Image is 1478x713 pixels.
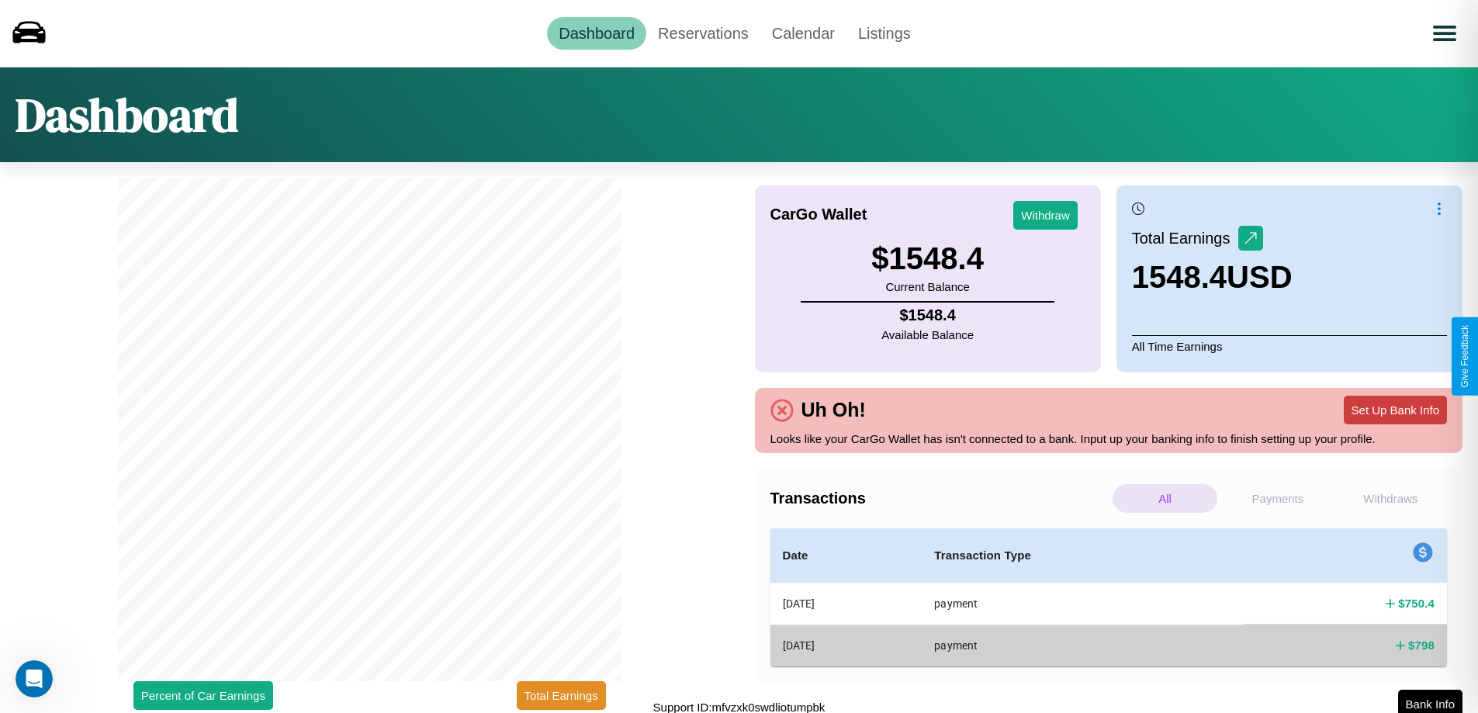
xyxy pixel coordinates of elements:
[846,17,922,50] a: Listings
[1459,325,1470,388] div: Give Feedback
[783,546,910,565] h4: Date
[934,546,1231,565] h4: Transaction Type
[1132,260,1293,295] h3: 1548.4 USD
[770,528,1448,666] table: simple table
[1423,12,1466,55] button: Open menu
[517,681,606,710] button: Total Earnings
[16,660,53,697] iframe: Intercom live chat
[770,583,922,625] th: [DATE]
[133,681,273,710] button: Percent of Car Earnings
[1225,484,1330,513] p: Payments
[1398,595,1435,611] h4: $ 750.4
[547,17,646,50] a: Dashboard
[1344,396,1447,424] button: Set Up Bank Info
[1408,637,1435,653] h4: $ 798
[16,83,238,147] h1: Dashboard
[646,17,760,50] a: Reservations
[871,241,984,276] h3: $ 1548.4
[922,583,1244,625] th: payment
[794,399,874,421] h4: Uh Oh!
[1132,335,1447,357] p: All Time Earnings
[922,625,1244,666] th: payment
[881,324,974,345] p: Available Balance
[770,490,1109,507] h4: Transactions
[760,17,846,50] a: Calendar
[1113,484,1217,513] p: All
[770,206,867,223] h4: CarGo Wallet
[871,276,984,297] p: Current Balance
[1013,201,1078,230] button: Withdraw
[770,625,922,666] th: [DATE]
[1132,224,1238,252] p: Total Earnings
[1338,484,1443,513] p: Withdraws
[770,428,1448,449] p: Looks like your CarGo Wallet has isn't connected to a bank. Input up your banking info to finish ...
[881,306,974,324] h4: $ 1548.4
